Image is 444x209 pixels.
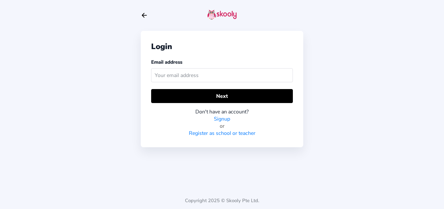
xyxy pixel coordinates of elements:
[151,59,182,65] label: Email address
[151,123,293,130] div: or
[141,12,148,19] button: arrow back outline
[151,68,293,82] input: Your email address
[151,108,293,115] div: Don't have an account?
[189,130,255,137] a: Register as school or teacher
[151,41,293,52] div: Login
[151,89,293,103] button: Next
[207,9,237,20] img: skooly-logo.png
[214,115,230,123] a: Signup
